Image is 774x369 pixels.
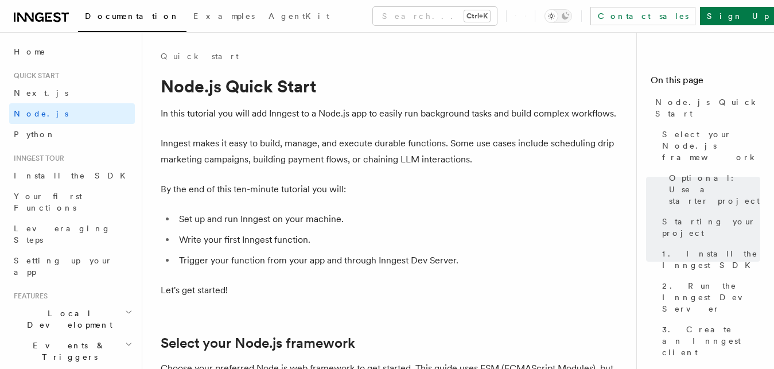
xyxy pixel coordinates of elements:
[161,135,620,168] p: Inngest makes it easy to build, manage, and execute durable functions. Some use cases include sch...
[9,308,125,331] span: Local Development
[161,76,620,96] h1: Node.js Quick Start
[662,129,760,163] span: Select your Node.js framework
[14,88,68,98] span: Next.js
[85,11,180,21] span: Documentation
[590,7,695,25] a: Contact sales
[658,275,760,319] a: 2. Run the Inngest Dev Server
[9,218,135,250] a: Leveraging Steps
[193,11,255,21] span: Examples
[9,340,125,363] span: Events & Triggers
[186,3,262,31] a: Examples
[658,319,760,363] a: 3. Create an Inngest client
[651,73,760,92] h4: On this page
[14,46,46,57] span: Home
[9,83,135,103] a: Next.js
[658,211,760,243] a: Starting your project
[14,192,82,212] span: Your first Functions
[9,250,135,282] a: Setting up your app
[669,172,760,207] span: Optional: Use a starter project
[664,168,760,211] a: Optional: Use a starter project
[373,7,497,25] button: Search...Ctrl+K
[662,280,760,314] span: 2. Run the Inngest Dev Server
[161,282,620,298] p: Let's get started!
[161,335,355,351] a: Select your Node.js framework
[9,103,135,124] a: Node.js
[9,303,135,335] button: Local Development
[161,106,620,122] p: In this tutorial you will add Inngest to a Node.js app to easily run background tasks and build c...
[544,9,572,23] button: Toggle dark mode
[9,154,64,163] span: Inngest tour
[14,171,133,180] span: Install the SDK
[662,216,760,239] span: Starting your project
[161,51,239,62] a: Quick start
[78,3,186,32] a: Documentation
[14,256,112,277] span: Setting up your app
[9,292,48,301] span: Features
[262,3,336,31] a: AgentKit
[662,248,760,271] span: 1. Install the Inngest SDK
[658,124,760,168] a: Select your Node.js framework
[662,324,760,358] span: 3. Create an Inngest client
[9,165,135,186] a: Install the SDK
[658,243,760,275] a: 1. Install the Inngest SDK
[14,109,68,118] span: Node.js
[176,253,620,269] li: Trigger your function from your app and through Inngest Dev Server.
[9,335,135,367] button: Events & Triggers
[9,124,135,145] a: Python
[161,181,620,197] p: By the end of this ten-minute tutorial you will:
[176,232,620,248] li: Write your first Inngest function.
[9,186,135,218] a: Your first Functions
[176,211,620,227] li: Set up and run Inngest on your machine.
[14,224,111,244] span: Leveraging Steps
[9,71,59,80] span: Quick start
[655,96,760,119] span: Node.js Quick Start
[269,11,329,21] span: AgentKit
[464,10,490,22] kbd: Ctrl+K
[9,41,135,62] a: Home
[651,92,760,124] a: Node.js Quick Start
[14,130,56,139] span: Python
